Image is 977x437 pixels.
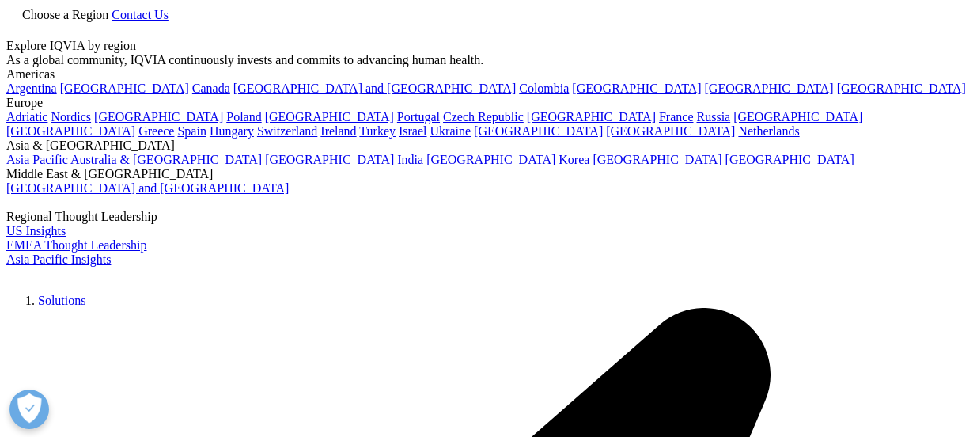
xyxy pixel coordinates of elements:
a: Russia [697,110,731,123]
a: Solutions [38,294,85,307]
a: Asia Pacific Insights [6,253,111,266]
a: [GEOGRAPHIC_DATA] and [GEOGRAPHIC_DATA] [233,82,516,95]
a: [GEOGRAPHIC_DATA] [60,82,189,95]
div: Explore IQVIA by region [6,39,971,53]
a: Australia & [GEOGRAPHIC_DATA] [70,153,262,166]
a: [GEOGRAPHIC_DATA] [725,153,854,166]
a: [GEOGRAPHIC_DATA] [474,124,603,138]
a: Argentina [6,82,57,95]
a: Poland [226,110,261,123]
div: As a global community, IQVIA continuously invests and commits to advancing human health. [6,53,971,67]
a: [GEOGRAPHIC_DATA] [265,110,394,123]
div: Middle East & [GEOGRAPHIC_DATA] [6,167,971,181]
a: [GEOGRAPHIC_DATA] [6,124,135,138]
a: [GEOGRAPHIC_DATA] [527,110,656,123]
a: Switzerland [257,124,317,138]
a: Ukraine [430,124,471,138]
div: Asia & [GEOGRAPHIC_DATA] [6,139,971,153]
a: Colombia [519,82,569,95]
a: [GEOGRAPHIC_DATA] [426,153,555,166]
button: Open Preferences [9,389,49,429]
a: [GEOGRAPHIC_DATA] [265,153,394,166]
a: Czech Republic [443,110,524,123]
a: Portugal [397,110,440,123]
a: [GEOGRAPHIC_DATA] [593,153,721,166]
a: Nordics [51,110,91,123]
a: Spain [177,124,206,138]
div: Regional Thought Leadership [6,210,971,224]
a: EMEA Thought Leadership [6,238,146,252]
a: Greece [138,124,174,138]
a: Asia Pacific [6,153,68,166]
div: Europe [6,96,971,110]
a: Ireland [320,124,356,138]
div: Americas [6,67,971,82]
a: [GEOGRAPHIC_DATA] [572,82,701,95]
a: Korea [559,153,589,166]
a: [GEOGRAPHIC_DATA] [705,82,834,95]
a: US Insights [6,224,66,237]
span: Choose a Region [22,8,108,21]
a: [GEOGRAPHIC_DATA] [733,110,862,123]
a: Contact Us [112,8,169,21]
a: France [659,110,694,123]
a: [GEOGRAPHIC_DATA] [606,124,735,138]
a: Israel [399,124,427,138]
a: Turkey [359,124,396,138]
a: Canada [192,82,230,95]
a: Adriatic [6,110,47,123]
a: [GEOGRAPHIC_DATA] and [GEOGRAPHIC_DATA] [6,181,289,195]
a: India [397,153,423,166]
a: Hungary [210,124,254,138]
a: [GEOGRAPHIC_DATA] [837,82,966,95]
a: Netherlands [738,124,799,138]
a: [GEOGRAPHIC_DATA] [94,110,223,123]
